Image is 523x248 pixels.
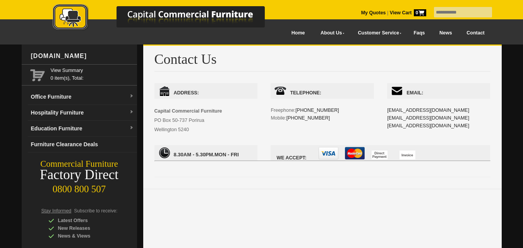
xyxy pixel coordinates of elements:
a: About Us [312,24,349,42]
span: Mon - Fri [154,145,257,161]
a: Furniture Clearance Deals [28,137,137,152]
span: Subscribe to receive: [74,208,117,214]
a: Education Furnituredropdown [28,121,137,137]
span: PO Box 50-737 Porirua Wellington 5240 [154,108,222,132]
img: visa [319,147,338,159]
span: Email: [387,83,490,99]
span: Address: [154,83,257,99]
a: Office Furnituredropdown [28,89,137,105]
span: We accept: [271,145,490,161]
a: [EMAIL_ADDRESS][DOMAIN_NAME] [387,108,469,113]
a: View Summary [51,67,134,74]
img: Capital Commercial Furniture Logo [31,4,302,32]
a: View Cart0 [388,10,426,15]
div: Commercial Furniture [22,159,137,169]
span: 0 [414,9,426,16]
div: Freephone: Mobile: [271,83,374,137]
img: dropdown [129,110,134,115]
span: Stay Informed [41,208,72,214]
div: Factory Direct [22,169,137,180]
a: My Quotes [361,10,386,15]
a: [EMAIL_ADDRESS][DOMAIN_NAME] [387,123,469,128]
img: dropdown [129,94,134,99]
a: [EMAIL_ADDRESS][DOMAIN_NAME] [387,115,469,121]
a: [PHONE_NUMBER] [286,115,330,121]
img: direct payment [372,151,388,159]
span: Telephone: [271,83,374,99]
strong: Capital Commercial Furniture [154,108,222,114]
img: mastercard [345,147,365,159]
a: Faqs [406,24,432,42]
img: invoice [400,151,415,159]
div: [DOMAIN_NAME] [28,44,137,68]
a: News [432,24,459,42]
div: Latest Offers [48,217,122,224]
a: Contact [459,24,492,42]
a: Customer Service [349,24,406,42]
div: News & Views [48,232,122,240]
h1: Contact Us [154,52,490,72]
a: [PHONE_NUMBER] [295,108,339,113]
strong: View Cart [390,10,426,15]
div: 0800 800 507 [22,180,137,195]
div: New Releases [48,224,122,232]
img: dropdown [129,126,134,130]
span: 8.30am - 5.30pm. [174,152,215,157]
a: Hospitality Furnituredropdown [28,105,137,121]
span: 0 item(s), Total: [51,67,134,81]
a: Capital Commercial Furniture Logo [31,4,302,34]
